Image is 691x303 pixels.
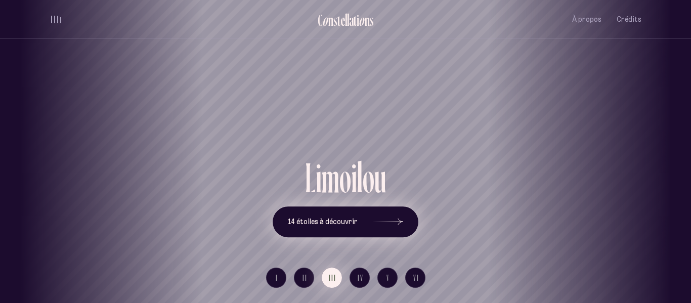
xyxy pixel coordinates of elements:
[328,12,333,28] div: n
[377,268,398,288] button: V
[347,12,349,28] div: l
[386,274,390,282] span: V
[374,157,386,199] div: u
[276,274,278,282] span: I
[50,14,63,25] button: volume audio
[370,12,374,28] div: s
[345,12,347,28] div: l
[358,274,364,282] span: IV
[322,268,342,288] button: III
[357,157,363,199] div: l
[359,12,365,28] div: o
[357,12,359,28] div: i
[337,12,340,28] div: t
[316,157,321,199] div: i
[340,12,345,28] div: e
[349,12,354,28] div: a
[294,268,314,288] button: II
[350,268,370,288] button: IV
[273,206,418,238] button: 14 étoiles à découvrir
[322,12,328,28] div: o
[405,268,425,288] button: VI
[288,218,358,226] span: 14 étoiles à découvrir
[617,15,641,24] span: Crédits
[339,157,351,199] div: o
[303,274,308,282] span: II
[321,157,339,199] div: m
[413,274,419,282] span: VI
[329,274,336,282] span: III
[333,12,337,28] div: s
[266,268,286,288] button: I
[365,12,370,28] div: n
[318,12,322,28] div: C
[572,15,601,24] span: À propos
[572,8,601,31] button: À propos
[305,157,316,199] div: L
[617,8,641,31] button: Crédits
[354,12,357,28] div: t
[351,157,357,199] div: i
[363,157,374,199] div: o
